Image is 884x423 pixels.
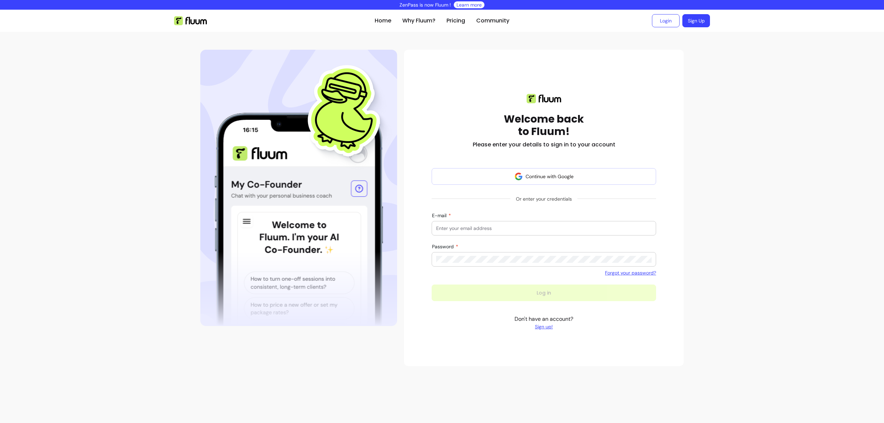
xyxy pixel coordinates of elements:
[436,225,652,232] input: E-mail
[682,14,710,27] a: Sign Up
[446,17,465,25] a: Pricing
[375,17,391,25] a: Home
[402,17,435,25] a: Why Fluum?
[432,168,656,185] button: Continue with Google
[504,113,584,138] h1: Welcome back to Fluum!
[652,14,680,27] a: Login
[473,141,615,149] h2: Please enter your details to sign in to your account
[515,172,523,181] img: avatar
[515,323,573,330] a: Sign up!
[605,269,656,276] a: Forgot your password?
[436,256,652,263] input: Password
[476,17,509,25] a: Community
[400,1,451,8] p: ZenPass is now Fluum !
[457,1,482,8] a: Learn more
[174,16,207,25] img: Fluum Logo
[432,212,448,219] span: E-mail
[432,243,455,250] span: Password
[527,94,561,103] img: Fluum logo
[515,315,573,330] p: Don't have an account?
[510,193,577,205] span: Or enter your credentials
